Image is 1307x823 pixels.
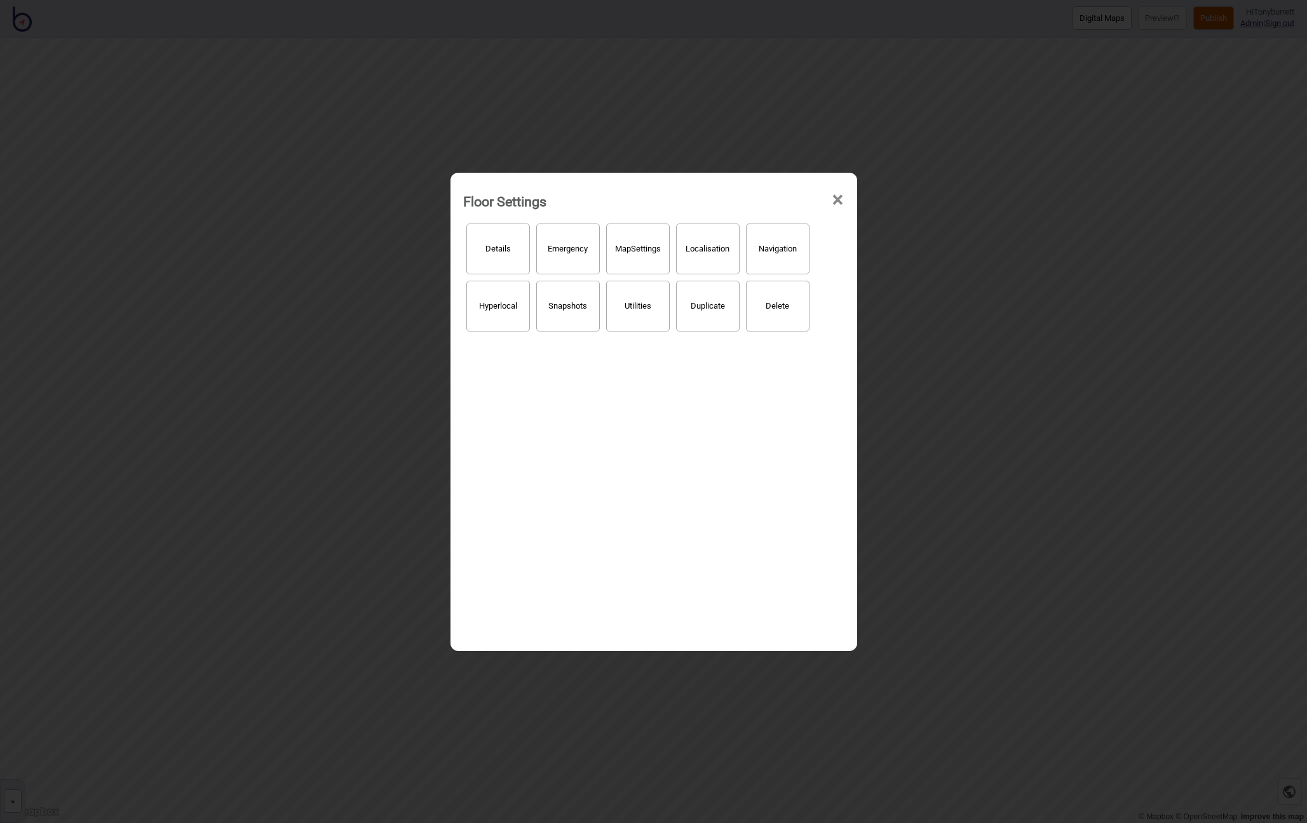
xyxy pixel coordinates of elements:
[746,224,809,274] button: Navigation
[466,224,530,274] button: Details
[606,224,670,274] button: MapSettings
[463,188,546,215] div: Floor Settings
[536,224,600,274] button: Emergency
[606,281,670,331] button: Utilities
[676,281,740,331] button: Duplicate
[831,179,844,221] span: ×
[676,224,740,274] button: Localisation
[466,281,530,331] button: Hyperlocal
[746,281,809,331] button: Delete
[536,281,600,331] button: Snapshots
